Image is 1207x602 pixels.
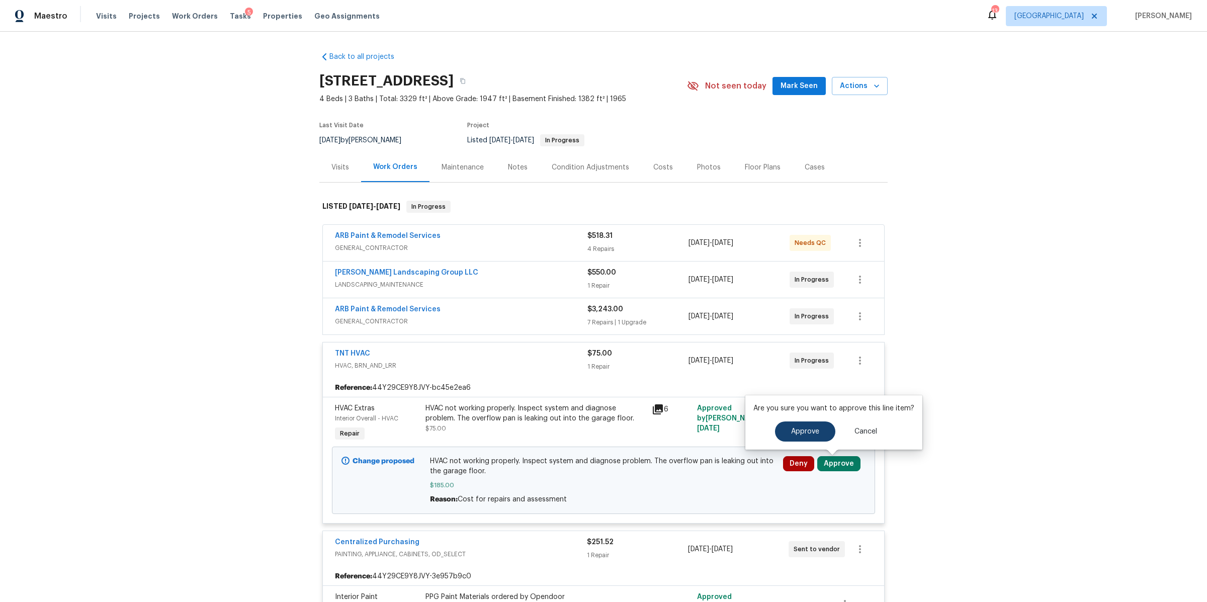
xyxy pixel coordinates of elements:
span: $550.00 [587,269,616,276]
span: Cost for repairs and assessment [458,496,567,503]
div: 1 Repair [587,550,687,560]
span: GENERAL_CONTRACTOR [335,316,587,326]
span: Interior Paint [335,593,378,600]
span: Tasks [230,13,251,20]
span: GENERAL_CONTRACTOR [335,243,587,253]
span: [DATE] [712,313,733,320]
span: Needs QC [795,238,830,248]
div: Work Orders [373,162,417,172]
span: $251.52 [587,539,614,546]
span: Maestro [34,11,67,21]
span: In Progress [795,356,833,366]
div: Floor Plans [745,162,781,173]
span: [DATE] [712,546,733,553]
span: - [489,137,534,144]
span: $3,243.00 [587,306,623,313]
div: Condition Adjustments [552,162,629,173]
span: Approve [791,428,819,436]
button: Cancel [838,421,893,442]
span: Listed [467,137,584,144]
div: Costs [653,162,673,173]
div: by [PERSON_NAME] [319,134,413,146]
span: HVAC not working properly. Inspect system and diagnose problem. The overflow pan is leaking out i... [430,456,778,476]
b: Reference: [335,383,372,393]
span: $185.00 [430,480,778,490]
span: In Progress [795,311,833,321]
span: Cancel [854,428,877,436]
span: Not seen today [705,81,766,91]
span: HVAC, BRN_AND_LRR [335,361,587,371]
span: In Progress [407,202,450,212]
span: Sent to vendor [794,544,844,554]
span: [DATE] [712,276,733,283]
span: $518.31 [587,232,613,239]
div: 44Y29CE9Y8JVY-3e957b9c0 [323,567,884,585]
a: [PERSON_NAME] Landscaping Group LLC [335,269,478,276]
span: [DATE] [688,357,710,364]
div: Cases [805,162,825,173]
h6: LISTED [322,201,400,213]
span: Approved by [PERSON_NAME] on [697,405,771,432]
span: [DATE] [688,546,709,553]
div: 44Y29CE9Y8JVY-bc45e2ea6 [323,379,884,397]
div: Photos [697,162,721,173]
span: - [688,238,733,248]
span: Work Orders [172,11,218,21]
span: [DATE] [712,357,733,364]
div: PPG Paint Materials ordered by Opendoor [425,592,646,602]
p: Are you sure you want to approve this line item? [753,403,914,413]
a: ARB Paint & Remodel Services [335,232,441,239]
div: Maintenance [442,162,484,173]
span: $75.00 [425,425,446,432]
span: Properties [263,11,302,21]
div: Visits [331,162,349,173]
span: [DATE] [319,137,340,144]
div: 1 Repair [587,362,688,372]
span: [GEOGRAPHIC_DATA] [1014,11,1084,21]
button: Mark Seen [772,77,826,96]
span: Geo Assignments [314,11,380,21]
span: Last Visit Date [319,122,364,128]
span: [DATE] [697,425,720,432]
span: PAINTING, APPLIANCE, CABINETS, OD_SELECT [335,549,587,559]
span: Mark Seen [781,80,818,93]
span: LANDSCAPING_MAINTENANCE [335,280,587,290]
div: HVAC not working properly. Inspect system and diagnose problem. The overflow pan is leaking out i... [425,403,646,423]
span: - [688,311,733,321]
span: - [688,544,733,554]
span: $75.00 [587,350,612,357]
span: [DATE] [712,239,733,246]
b: Reference: [335,571,372,581]
span: [DATE] [376,203,400,210]
span: - [349,203,400,210]
span: Repair [336,428,364,439]
span: HVAC Extras [335,405,375,412]
div: 1 Repair [587,281,688,291]
span: Project [467,122,489,128]
button: Approve [775,421,835,442]
h2: [STREET_ADDRESS] [319,76,454,86]
span: 4 Beds | 3 Baths | Total: 3329 ft² | Above Grade: 1947 ft² | Basement Finished: 1382 ft² | 1965 [319,94,687,104]
div: 13 [991,6,998,16]
span: - [688,275,733,285]
div: 4 Repairs [587,244,688,254]
span: [DATE] [489,137,510,144]
a: TNT HVAC [335,350,370,357]
span: Interior Overall - HVAC [335,415,398,421]
span: [DATE] [349,203,373,210]
span: Actions [840,80,880,93]
div: 7 Repairs | 1 Upgrade [587,317,688,327]
span: Visits [96,11,117,21]
button: Deny [783,456,814,471]
span: In Progress [795,275,833,285]
button: Actions [832,77,888,96]
div: 6 [652,403,691,415]
span: [PERSON_NAME] [1131,11,1192,21]
div: LISTED [DATE]-[DATE]In Progress [319,191,888,223]
div: Notes [508,162,528,173]
span: - [688,356,733,366]
a: ARB Paint & Remodel Services [335,306,441,313]
b: Change proposed [353,458,414,465]
a: Back to all projects [319,52,416,62]
button: Approve [817,456,860,471]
